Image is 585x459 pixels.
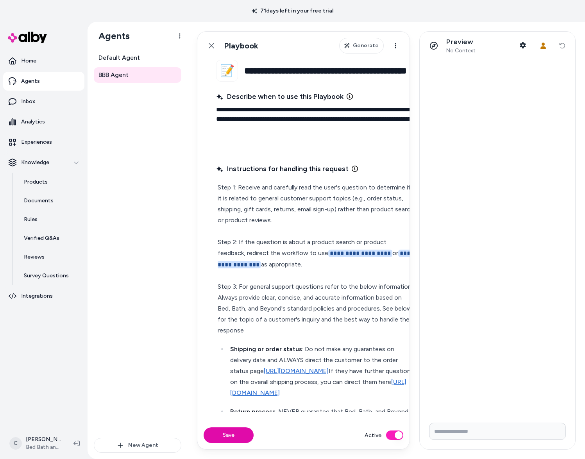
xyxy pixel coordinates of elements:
strong: Shipping or order status [230,345,302,353]
button: New Agent [94,438,181,453]
h1: Playbook [224,41,258,51]
p: Home [21,57,36,65]
a: Home [3,52,84,70]
p: Inbox [21,98,35,105]
a: Products [16,173,84,191]
a: Reviews [16,248,84,266]
span: Describe when to use this Playbook [216,91,343,102]
span: No Context [446,47,476,54]
span: BBB Agent [98,70,129,80]
p: Experiences [21,138,52,146]
p: Reviews [24,253,45,261]
p: Agents [21,77,40,85]
a: Agents [3,72,84,91]
p: Integrations [21,292,53,300]
a: BBB Agent [94,67,181,83]
p: Rules [24,216,38,223]
p: Preview [446,38,476,46]
a: Survey Questions [16,266,84,285]
p: : Do not make any guarantees on delivery date and ALWAYS direct the customer to the order status ... [230,344,416,398]
input: Write your prompt here [429,423,566,440]
span: Bed Bath and Beyond [26,443,61,451]
p: Survey Questions [24,272,69,280]
button: Generate [339,38,384,54]
p: Verified Q&As [24,234,59,242]
p: Products [24,178,48,186]
a: [URL][DOMAIN_NAME] [264,367,329,375]
p: Knowledge [21,159,49,166]
a: Inbox [3,92,84,111]
strong: Return process [230,408,276,415]
span: Instructions for handling this request [216,163,349,174]
label: Active [365,431,381,439]
button: 📝 [216,60,238,82]
a: Experiences [3,133,84,152]
a: Analytics [3,113,84,131]
button: C[PERSON_NAME]Bed Bath and Beyond [5,431,67,456]
button: Save [204,427,254,443]
p: : NEVER guarantee that Bed, Bath, and Beyond will accept a return, but instead direct the custome... [230,406,416,450]
span: C [9,437,22,450]
span: Default Agent [98,53,140,63]
a: Verified Q&As [16,229,84,248]
a: Integrations [3,287,84,305]
a: Rules [16,210,84,229]
p: Documents [24,197,54,205]
a: Documents [16,191,84,210]
button: Knowledge [3,153,84,172]
h1: Agents [92,30,130,42]
img: alby Logo [8,32,47,43]
p: Analytics [21,118,45,126]
p: [PERSON_NAME] [26,436,61,443]
p: Step 1: Receive and carefully read the user's question to determine if it is related to general c... [218,182,416,336]
span: Generate [353,42,379,50]
a: Default Agent [94,50,181,66]
p: 71 days left in your free trial [247,7,338,15]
